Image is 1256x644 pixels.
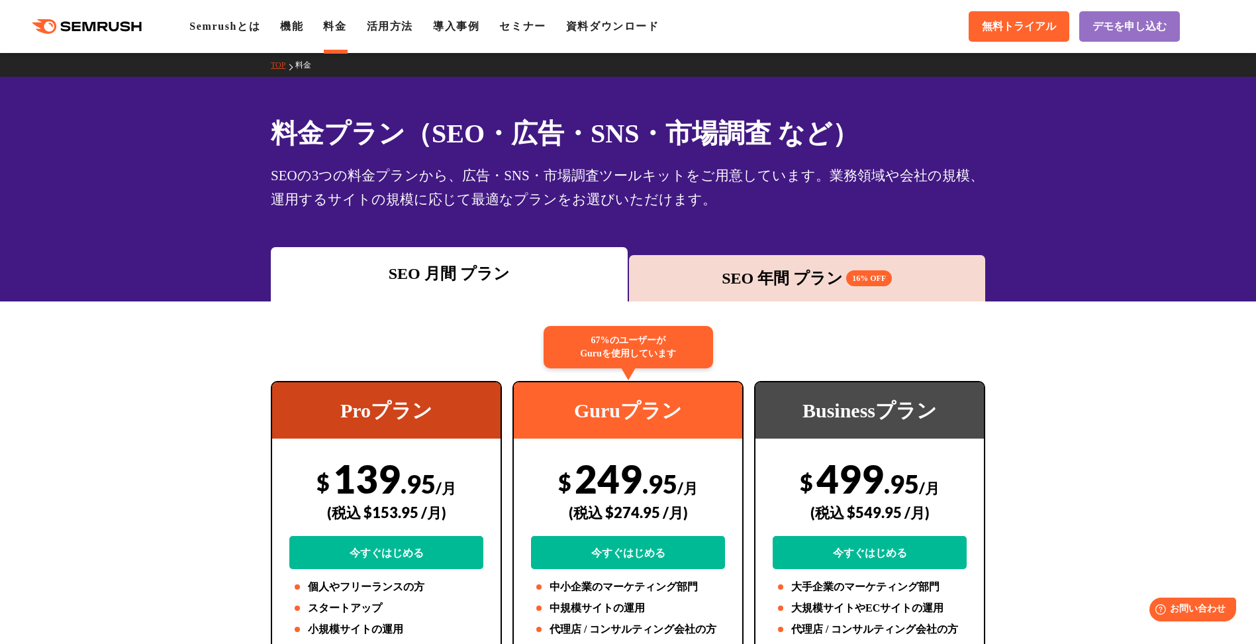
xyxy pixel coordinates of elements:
div: SEO 月間 プラン [277,262,621,286]
a: 機能 [280,21,303,32]
a: Semrushとは [189,21,260,32]
span: /月 [436,479,456,497]
li: 個人やフリーランスの方 [289,579,483,595]
div: SEOの3つの料金プランから、広告・SNS・市場調査ツールキットをご用意しています。業務領域や会社の規模、運用するサイトの規模に応じて最適なプランをお選びいただけます。 [271,164,985,211]
li: 中規模サイトの運用 [531,600,725,616]
div: 499 [773,455,967,569]
span: $ [800,468,813,496]
a: 無料トライアル [969,11,1069,42]
div: 139 [289,455,483,569]
span: $ [316,468,330,496]
li: 小規模サイトの運用 [289,621,483,637]
li: 大手企業のマーケティング部門 [773,579,967,595]
span: 無料トライアル [982,20,1056,34]
a: セミナー [499,21,546,32]
div: SEO 年間 プラン [636,266,979,290]
a: 活用方法 [367,21,413,32]
li: 代理店 / コンサルティング会社の方 [773,621,967,637]
a: 料金 [323,21,346,32]
iframe: Help widget launcher [1138,592,1241,629]
span: .95 [884,468,919,499]
a: TOP [271,60,295,70]
span: $ [558,468,571,496]
a: 今すぐはじめる [531,536,725,569]
div: (税込 $153.95 /月) [289,489,483,536]
a: 料金 [295,60,321,70]
li: スタートアップ [289,600,483,616]
h1: 料金プラン（SEO・広告・SNS・市場調査 など） [271,114,985,153]
span: 16% OFF [846,270,892,286]
div: 249 [531,455,725,569]
a: 今すぐはじめる [773,536,967,569]
a: 今すぐはじめる [289,536,483,569]
a: 資料ダウンロード [566,21,659,32]
div: (税込 $274.95 /月) [531,489,725,536]
div: Guruプラン [514,382,742,439]
div: Proプラン [272,382,501,439]
div: Businessプラン [755,382,984,439]
span: .95 [642,468,677,499]
span: /月 [677,479,698,497]
div: 67%のユーザーが Guruを使用しています [544,326,713,368]
span: /月 [919,479,940,497]
span: デモを申し込む [1092,20,1167,34]
a: デモを申し込む [1079,11,1180,42]
li: 大規模サイトやECサイトの運用 [773,600,967,616]
span: .95 [401,468,436,499]
li: 中小企業のマーケティング部門 [531,579,725,595]
a: 導入事例 [433,21,479,32]
li: 代理店 / コンサルティング会社の方 [531,621,725,637]
div: (税込 $549.95 /月) [773,489,967,536]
